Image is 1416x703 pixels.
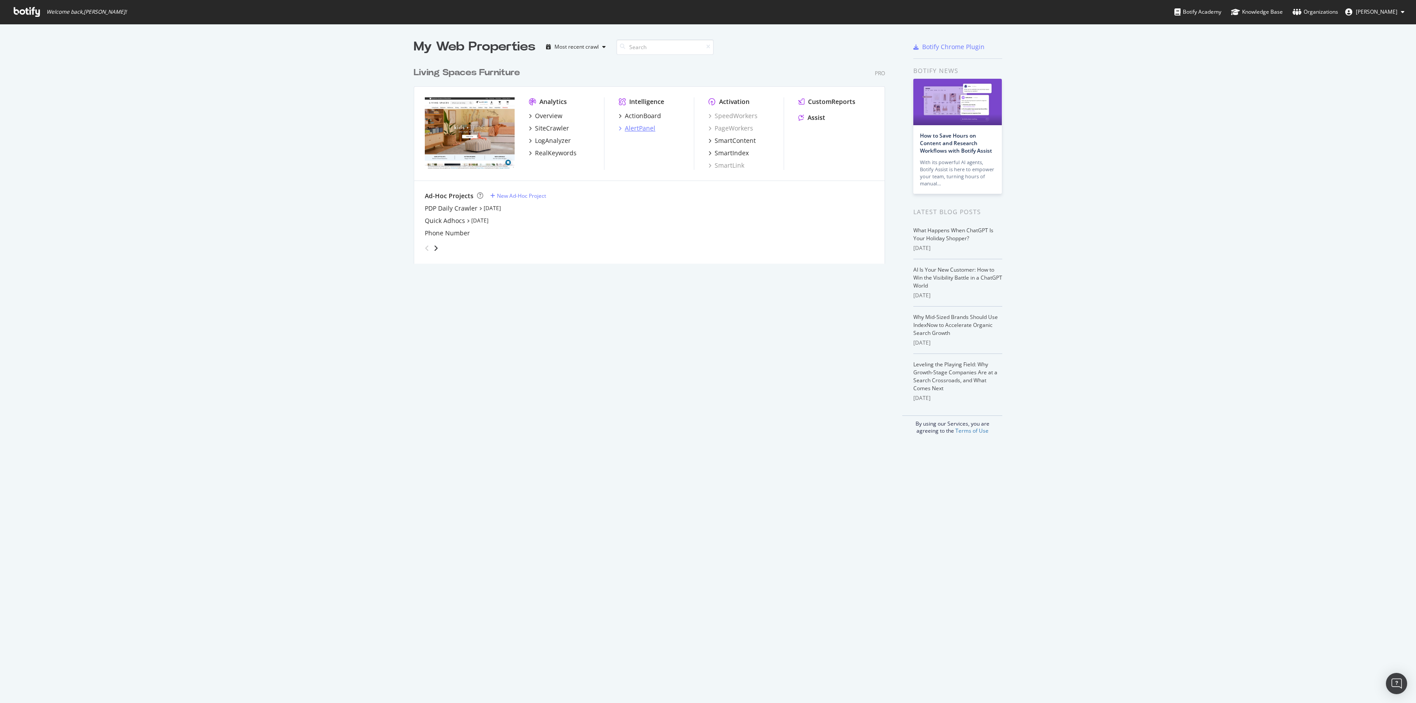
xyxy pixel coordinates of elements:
div: By using our Services, you are agreeing to the [902,415,1002,434]
a: AI Is Your New Customer: How to Win the Visibility Battle in a ChatGPT World [913,266,1002,289]
a: PageWorkers [708,124,753,133]
div: SmartIndex [715,149,749,158]
a: SmartLink [708,161,744,170]
a: Overview [529,111,562,120]
div: SiteCrawler [535,124,569,133]
div: My Web Properties [414,38,535,56]
a: How to Save Hours on Content and Research Workflows with Botify Assist [920,132,992,154]
div: AlertPanel [625,124,655,133]
a: RealKeywords [529,149,577,158]
a: [DATE] [471,217,489,224]
div: Activation [719,97,750,106]
a: SiteCrawler [529,124,569,133]
a: Phone Number [425,229,470,238]
div: Organizations [1293,8,1338,16]
button: [PERSON_NAME] [1338,5,1412,19]
div: Living Spaces Furniture [414,66,520,79]
a: [DATE] [484,204,501,212]
a: ActionBoard [619,111,661,120]
span: Svetlana Li [1356,8,1397,15]
div: [DATE] [913,244,1002,252]
a: Botify Chrome Plugin [913,42,985,51]
div: Botify news [913,66,1002,76]
div: Intelligence [629,97,664,106]
a: Quick Adhocs [425,216,465,225]
div: Assist [808,113,825,122]
div: New Ad-Hoc Project [497,192,546,200]
div: Knowledge Base [1231,8,1283,16]
div: Most recent crawl [554,44,599,50]
div: angle-right [433,244,439,253]
div: Botify Academy [1174,8,1221,16]
div: Pro [875,69,885,77]
a: New Ad-Hoc Project [490,192,546,200]
a: Living Spaces Furniture [414,66,523,79]
img: livingspaces.com [425,97,515,169]
div: SmartContent [715,136,756,145]
div: grid [414,56,892,264]
a: Leveling the Playing Field: Why Growth-Stage Companies Are at a Search Crossroads, and What Comes... [913,361,997,392]
div: angle-left [421,241,433,255]
a: AlertPanel [619,124,655,133]
div: LogAnalyzer [535,136,571,145]
input: Search [616,39,714,55]
a: LogAnalyzer [529,136,571,145]
div: Latest Blog Posts [913,207,1002,217]
button: Most recent crawl [543,40,609,54]
div: RealKeywords [535,149,577,158]
a: SmartContent [708,136,756,145]
a: Assist [798,113,825,122]
a: PDP Daily Crawler [425,204,477,213]
a: CustomReports [798,97,855,106]
div: Analytics [539,97,567,106]
div: [DATE] [913,339,1002,347]
div: Botify Chrome Plugin [922,42,985,51]
div: ActionBoard [625,111,661,120]
img: How to Save Hours on Content and Research Workflows with Botify Assist [913,79,1002,125]
a: Why Mid-Sized Brands Should Use IndexNow to Accelerate Organic Search Growth [913,313,998,337]
div: [DATE] [913,292,1002,300]
div: With its powerful AI agents, Botify Assist is here to empower your team, turning hours of manual… [920,159,995,187]
a: What Happens When ChatGPT Is Your Holiday Shopper? [913,227,993,242]
span: Welcome back, [PERSON_NAME] ! [46,8,127,15]
a: Terms of Use [955,427,989,434]
div: CustomReports [808,97,855,106]
div: Ad-Hoc Projects [425,192,473,200]
div: Overview [535,111,562,120]
div: [DATE] [913,394,1002,402]
a: SmartIndex [708,149,749,158]
div: Open Intercom Messenger [1386,673,1407,694]
a: SpeedWorkers [708,111,758,120]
